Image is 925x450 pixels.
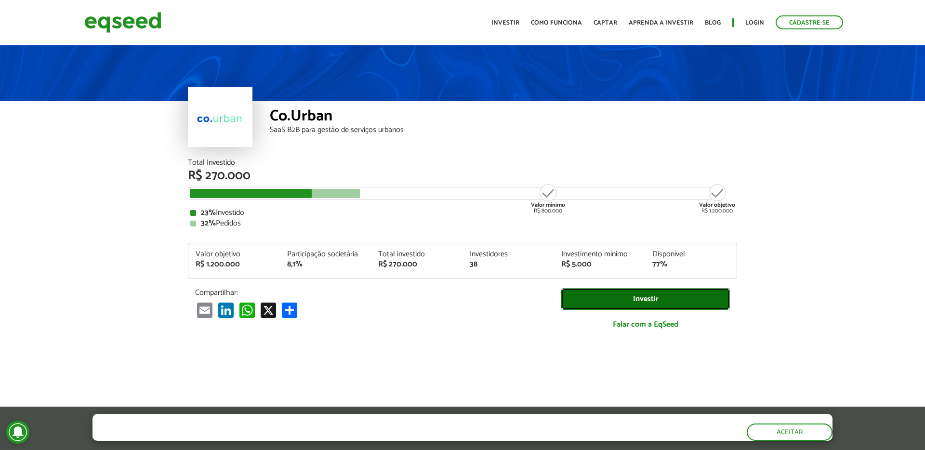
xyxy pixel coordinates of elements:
button: Aceitar [747,424,832,441]
a: WhatsApp [238,302,257,318]
a: LinkedIn [216,302,236,318]
a: Email [195,302,214,318]
strong: 32% [201,217,216,230]
div: Co.Urban [270,108,737,126]
div: Total Investido [188,159,737,167]
div: SaaS B2B para gestão de serviços urbanos [270,126,737,134]
div: 77% [652,261,729,268]
p: Compartilhar: [195,288,547,297]
div: R$ 1.200.000 [196,261,273,268]
a: Investir [491,20,519,26]
a: Compartilhar [280,302,299,318]
strong: Valor objetivo [699,200,735,210]
a: Falar com a EqSeed [561,315,730,334]
div: R$ 1.200.000 [699,183,735,214]
div: Investido [190,209,735,217]
strong: 23% [201,206,216,219]
a: Como funciona [531,20,582,26]
div: 38 [470,261,547,268]
a: Login [745,20,764,26]
div: R$ 5.000 [561,261,638,268]
div: Pedidos [190,220,735,227]
div: 8,1% [287,261,364,268]
div: Investimento mínimo [561,251,638,258]
strong: Valor mínimo [531,200,565,210]
div: Total investido [378,251,455,258]
a: Investir [561,288,730,310]
div: R$ 270.000 [378,261,455,268]
a: Blog [705,20,721,26]
div: Valor objetivo [196,251,273,258]
a: política de privacidade e de cookies [220,432,331,440]
a: X [259,302,278,318]
img: EqSeed [84,10,161,35]
div: R$ 800.000 [530,183,566,214]
a: Cadastre-se [776,15,843,29]
a: Captar [594,20,617,26]
div: Investidores [470,251,547,258]
div: Disponível [652,251,729,258]
div: R$ 270.000 [188,170,737,182]
a: Aprenda a investir [629,20,693,26]
div: Participação societária [287,251,364,258]
p: Ao clicar em "aceitar", você aceita nossa . [92,431,441,440]
h5: O site da EqSeed utiliza cookies para melhorar sua navegação. [92,414,441,429]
